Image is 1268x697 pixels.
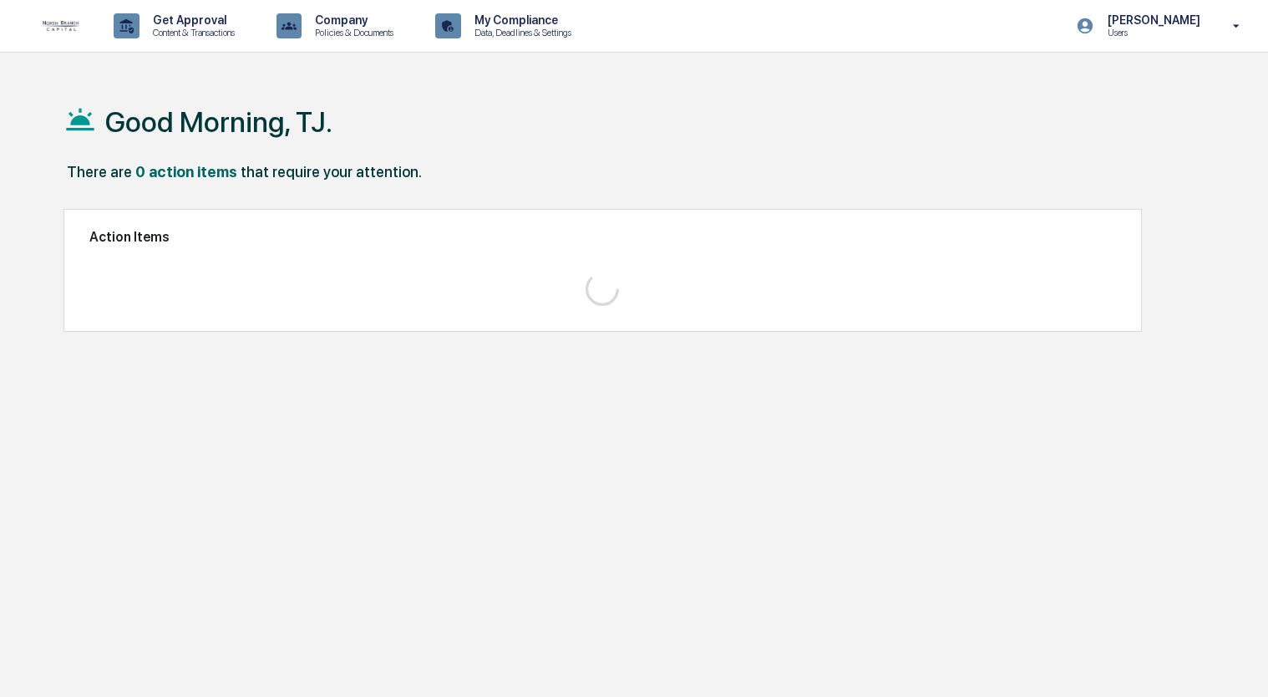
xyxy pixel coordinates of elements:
p: [PERSON_NAME] [1094,13,1209,27]
p: My Compliance [461,13,580,27]
h2: Action Items [89,229,1117,245]
p: Get Approval [139,13,243,27]
img: logo [40,21,80,30]
p: Data, Deadlines & Settings [461,27,580,38]
p: Content & Transactions [139,27,243,38]
div: 0 action items [135,163,237,181]
p: Users [1094,27,1209,38]
div: that require your attention. [241,163,422,181]
p: Policies & Documents [302,27,402,38]
h1: Good Morning, TJ. [105,105,332,139]
div: There are [67,163,132,181]
p: Company [302,13,402,27]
